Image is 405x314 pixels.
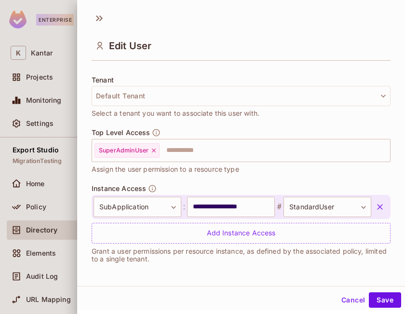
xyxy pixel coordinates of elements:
[92,185,146,192] span: Instance Access
[92,76,114,84] span: Tenant
[283,197,371,217] div: StandardUser
[92,223,391,244] div: Add Instance Access
[92,164,239,175] span: Assign the user permission to a resource type
[181,201,187,213] span: :
[92,129,150,137] span: Top Level Access
[94,143,160,158] div: SuperAdminUser
[92,247,391,263] p: Grant a user permissions per resource instance, as defined by the associated policy, limited to a...
[337,292,369,308] button: Cancel
[92,86,391,106] button: Default Tenant
[99,147,148,154] span: SuperAdminUser
[275,201,283,213] span: #
[94,197,181,217] div: SubApplication
[92,108,259,119] span: Select a tenant you want to associate this user with.
[109,40,151,52] span: Edit User
[369,292,401,308] button: Save
[385,149,387,151] button: Open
